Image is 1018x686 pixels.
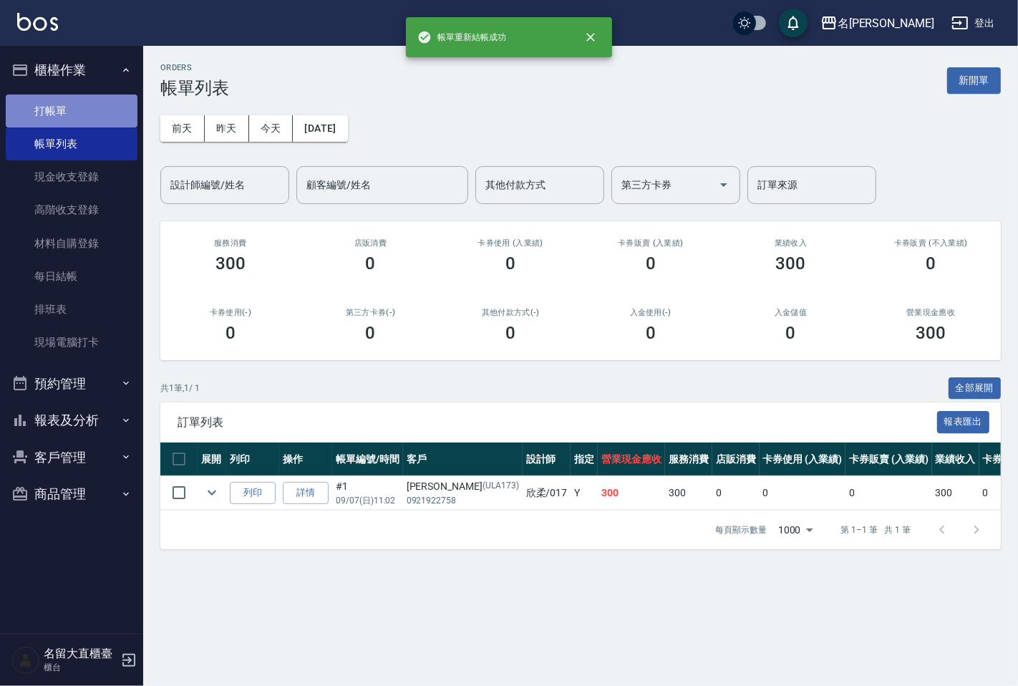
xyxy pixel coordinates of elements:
[779,9,808,37] button: save
[366,323,376,343] h3: 0
[201,482,223,503] button: expand row
[178,238,283,248] h3: 服務消費
[6,52,137,89] button: 櫃檯作業
[457,308,563,317] h2: 其他付款方式(-)
[946,10,1001,37] button: 登出
[332,476,403,510] td: #1
[293,115,347,142] button: [DATE]
[17,13,58,31] img: Logo
[6,260,137,293] a: 每日結帳
[366,253,376,274] h3: 0
[483,479,519,494] p: (ULA173)
[523,443,571,476] th: 設計師
[785,323,795,343] h3: 0
[6,95,137,127] a: 打帳單
[646,323,656,343] h3: 0
[845,476,932,510] td: 0
[249,115,294,142] button: 今天
[926,253,936,274] h3: 0
[571,476,598,510] td: Y
[6,227,137,260] a: 材料自購登錄
[160,115,205,142] button: 前天
[160,63,229,72] h2: ORDERS
[403,443,523,476] th: 客戶
[6,160,137,193] a: 現金收支登錄
[336,494,399,507] p: 09/07 (日) 11:02
[226,443,279,476] th: 列印
[815,9,940,38] button: 名[PERSON_NAME]
[738,308,844,317] h2: 入金儲值
[417,30,506,44] span: 帳單重新結帳成功
[760,443,846,476] th: 卡券使用 (入業績)
[230,482,276,504] button: 列印
[279,443,332,476] th: 操作
[772,511,818,549] div: 1000
[205,115,249,142] button: 昨天
[178,415,937,430] span: 訂單列表
[6,365,137,402] button: 預約管理
[160,78,229,98] h3: 帳單列表
[665,476,712,510] td: 300
[937,411,990,433] button: 報表匯出
[6,402,137,439] button: 報表及分析
[841,523,911,536] p: 第 1–1 筆 共 1 筆
[949,377,1002,400] button: 全部展開
[878,308,984,317] h2: 營業現金應收
[6,293,137,326] a: 排班表
[845,443,932,476] th: 卡券販賣 (入業績)
[505,253,515,274] h3: 0
[575,21,606,53] button: close
[318,308,424,317] h2: 第三方卡券(-)
[646,253,656,274] h3: 0
[760,476,846,510] td: 0
[598,238,704,248] h2: 卡券販賣 (入業績)
[776,253,806,274] h3: 300
[937,415,990,428] a: 報表匯出
[712,173,735,196] button: Open
[932,476,979,510] td: 300
[160,382,200,395] p: 共 1 筆, 1 / 1
[932,443,979,476] th: 業績收入
[11,646,40,675] img: Person
[283,482,329,504] a: 詳情
[6,326,137,359] a: 現場電腦打卡
[215,253,246,274] h3: 300
[947,73,1001,87] a: 新開單
[598,476,665,510] td: 300
[665,443,712,476] th: 服務消費
[715,523,767,536] p: 每頁顯示數量
[44,647,117,661] h5: 名留大直櫃臺
[6,439,137,476] button: 客戶管理
[44,661,117,674] p: 櫃台
[6,127,137,160] a: 帳單列表
[598,443,665,476] th: 營業現金應收
[712,476,760,510] td: 0
[523,476,571,510] td: 欣柔 /017
[178,308,283,317] h2: 卡券使用(-)
[571,443,598,476] th: 指定
[6,475,137,513] button: 商品管理
[505,323,515,343] h3: 0
[6,193,137,226] a: 高階收支登錄
[838,14,934,32] div: 名[PERSON_NAME]
[738,238,844,248] h2: 業績收入
[916,323,946,343] h3: 300
[226,323,236,343] h3: 0
[318,238,424,248] h2: 店販消費
[712,443,760,476] th: 店販消費
[198,443,226,476] th: 展開
[947,67,1001,94] button: 新開單
[878,238,984,248] h2: 卡券販賣 (不入業績)
[332,443,403,476] th: 帳單編號/時間
[598,308,704,317] h2: 入金使用(-)
[407,479,519,494] div: [PERSON_NAME]
[457,238,563,248] h2: 卡券使用 (入業績)
[407,494,519,507] p: 0921922758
